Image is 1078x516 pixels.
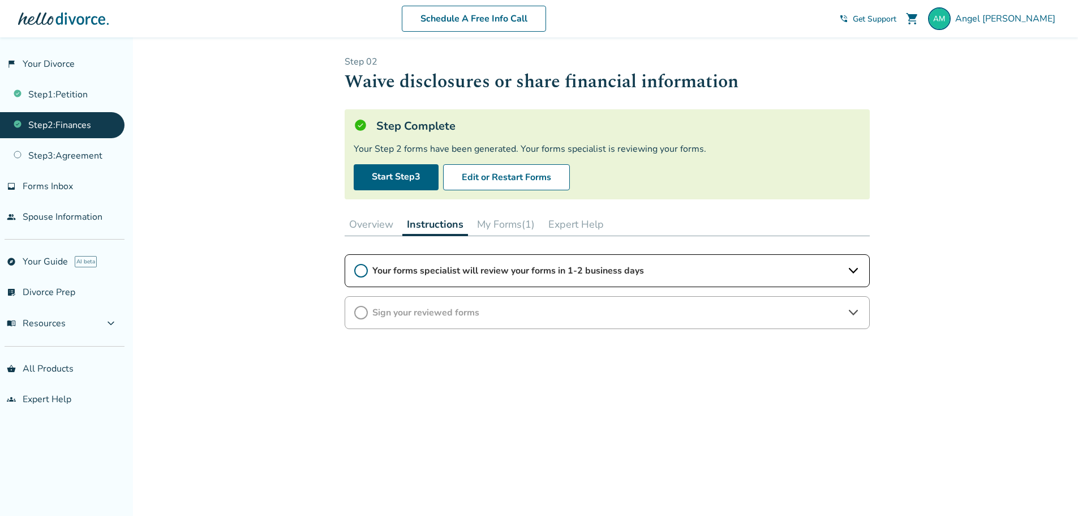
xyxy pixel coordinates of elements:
[354,143,861,155] div: Your Step 2 forms have been generated. Your forms specialist is reviewing your forms.
[104,317,118,330] span: expand_more
[345,213,398,236] button: Overview
[23,180,73,193] span: Forms Inbox
[928,7,951,30] img: angel.moreno210@gmail.com
[7,395,16,404] span: groups
[75,256,97,267] span: AI beta
[839,14,896,24] a: phone_in_talkGet Support
[7,182,16,191] span: inbox
[402,213,468,236] button: Instructions
[544,213,608,236] button: Expert Help
[345,56,870,68] p: Step 0 2
[7,59,16,69] span: flag_2
[376,118,456,134] h5: Step Complete
[7,317,66,330] span: Resources
[955,12,1060,25] span: Angel [PERSON_NAME]
[402,6,546,32] a: Schedule A Free Info Call
[372,306,842,319] span: Sign your reviewed forms
[853,14,896,24] span: Get Support
[372,265,842,277] span: Your forms specialist will review your forms in 1-2 business days
[7,257,16,266] span: explore
[839,14,848,23] span: phone_in_talk
[7,212,16,221] span: people
[354,164,439,190] a: Start Step3
[443,164,570,190] button: Edit or Restart Forms
[7,319,16,328] span: menu_book
[905,12,919,25] span: shopping_cart
[1021,462,1078,516] iframe: Chat Widget
[345,68,870,96] h1: Waive disclosures or share financial information
[7,364,16,373] span: shopping_basket
[7,288,16,297] span: list_alt_check
[473,213,539,236] button: My Forms(1)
